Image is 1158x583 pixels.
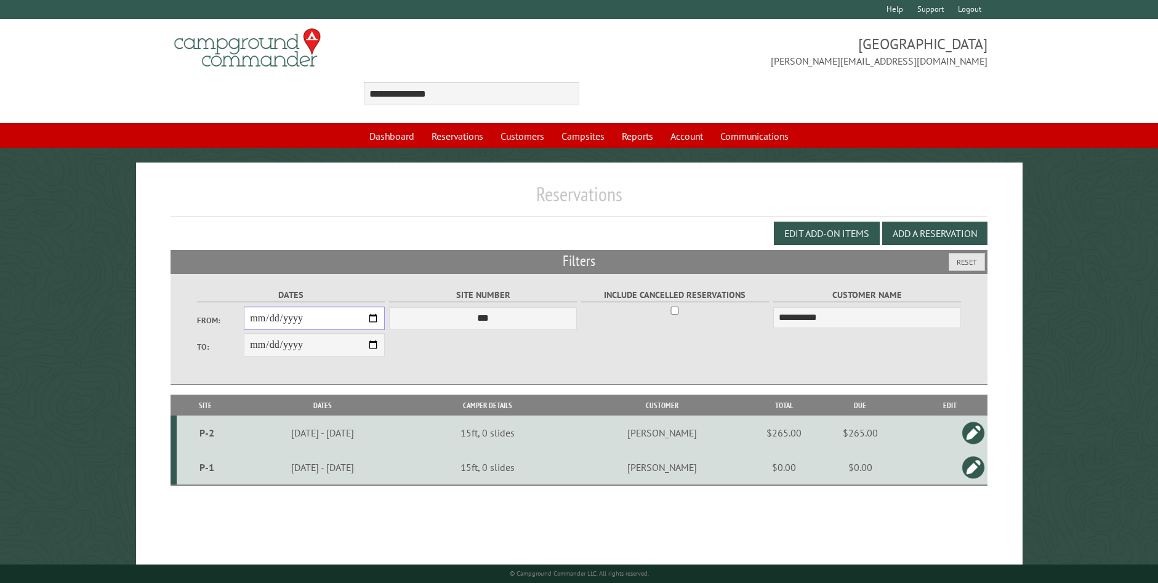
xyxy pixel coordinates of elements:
[773,288,962,302] label: Customer Name
[182,461,232,473] div: P-1
[759,395,808,416] th: Total
[236,427,409,439] div: [DATE] - [DATE]
[197,288,385,302] label: Dates
[182,427,232,439] div: P-2
[554,124,612,148] a: Campsites
[234,395,411,416] th: Dates
[197,341,244,353] label: To:
[774,222,880,245] button: Edit Add-on Items
[177,395,234,416] th: Site
[614,124,661,148] a: Reports
[912,395,987,416] th: Edit
[579,34,988,68] span: [GEOGRAPHIC_DATA] [PERSON_NAME][EMAIL_ADDRESS][DOMAIN_NAME]
[197,315,244,326] label: From:
[411,450,565,485] td: 15ft, 0 slides
[882,222,987,245] button: Add a Reservation
[581,288,770,302] label: Include Cancelled Reservations
[663,124,710,148] a: Account
[759,450,808,485] td: $0.00
[493,124,552,148] a: Customers
[808,416,912,450] td: $265.00
[411,395,565,416] th: Camper Details
[565,416,759,450] td: [PERSON_NAME]
[411,416,565,450] td: 15ft, 0 slides
[510,569,649,577] small: © Campground Commander LLC. All rights reserved.
[236,461,409,473] div: [DATE] - [DATE]
[424,124,491,148] a: Reservations
[171,250,987,273] h2: Filters
[171,182,987,216] h1: Reservations
[759,416,808,450] td: $265.00
[808,395,912,416] th: Due
[362,124,422,148] a: Dashboard
[808,450,912,485] td: $0.00
[713,124,796,148] a: Communications
[171,24,324,72] img: Campground Commander
[949,253,985,271] button: Reset
[389,288,577,302] label: Site Number
[565,395,759,416] th: Customer
[565,450,759,485] td: [PERSON_NAME]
